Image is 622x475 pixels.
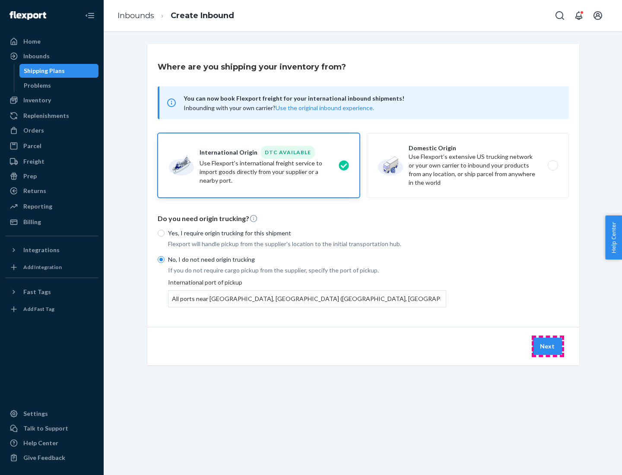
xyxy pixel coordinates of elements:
[168,229,446,237] p: Yes, I require origin trucking for this shipment
[5,260,98,274] a: Add Integration
[23,172,37,180] div: Prep
[5,407,98,421] a: Settings
[23,263,62,271] div: Add Integration
[605,215,622,260] button: Help Center
[5,302,98,316] a: Add Fast Tag
[551,7,568,24] button: Open Search Box
[19,79,99,92] a: Problems
[168,255,446,264] p: No, I do not need origin trucking
[23,218,41,226] div: Billing
[23,246,60,254] div: Integrations
[23,453,65,462] div: Give Feedback
[23,52,50,60] div: Inbounds
[23,288,51,296] div: Fast Tags
[23,111,69,120] div: Replenishments
[158,214,569,224] p: Do you need origin trucking?
[589,7,606,24] button: Open account menu
[168,240,446,248] p: Flexport will handle pickup from the supplier's location to the initial transportation hub.
[184,93,559,104] span: You can now book Flexport freight for your international inbound shipments!
[168,278,446,307] div: International port of pickup
[24,66,65,75] div: Shipping Plans
[111,3,241,28] ol: breadcrumbs
[23,96,51,104] div: Inventory
[5,169,98,183] a: Prep
[23,409,48,418] div: Settings
[23,424,68,433] div: Talk to Support
[5,451,98,465] button: Give Feedback
[19,64,99,78] a: Shipping Plans
[158,230,165,237] input: Yes, I require origin trucking for this shipment
[276,104,374,112] button: Use the original inbound experience.
[81,7,98,24] button: Close Navigation
[24,81,51,90] div: Problems
[5,93,98,107] a: Inventory
[184,104,374,111] span: Inbounding with your own carrier?
[5,421,98,435] a: Talk to Support
[5,49,98,63] a: Inbounds
[23,157,44,166] div: Freight
[570,7,587,24] button: Open notifications
[23,142,41,150] div: Parcel
[5,123,98,137] a: Orders
[5,139,98,153] a: Parcel
[5,35,98,48] a: Home
[5,109,98,123] a: Replenishments
[5,243,98,257] button: Integrations
[23,37,41,46] div: Home
[5,215,98,229] a: Billing
[5,155,98,168] a: Freight
[168,266,446,275] p: If you do not require cargo pickup from the supplier, specify the port of pickup.
[171,11,234,20] a: Create Inbound
[10,11,46,20] img: Flexport logo
[533,338,562,355] button: Next
[23,439,58,447] div: Help Center
[5,436,98,450] a: Help Center
[23,305,54,313] div: Add Fast Tag
[23,126,44,135] div: Orders
[5,199,98,213] a: Reporting
[5,285,98,299] button: Fast Tags
[158,61,346,73] h3: Where are you shipping your inventory from?
[117,11,154,20] a: Inbounds
[23,202,52,211] div: Reporting
[5,184,98,198] a: Returns
[158,256,165,263] input: No, I do not need origin trucking
[23,187,46,195] div: Returns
